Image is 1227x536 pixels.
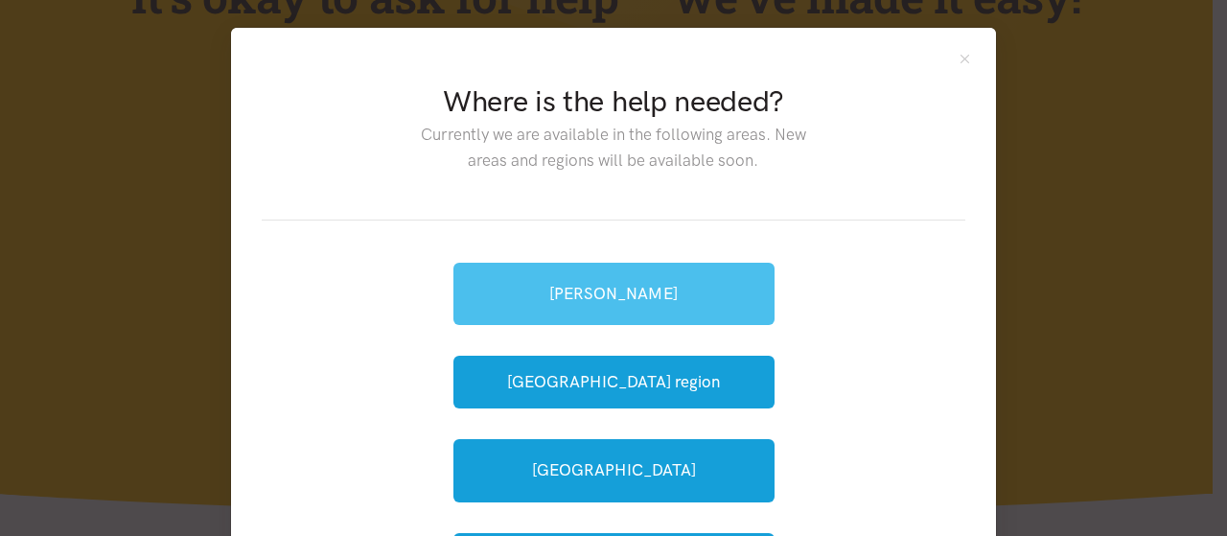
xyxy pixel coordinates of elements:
button: Close [957,51,973,67]
a: [GEOGRAPHIC_DATA] [453,439,775,501]
p: Currently we are available in the following areas. New areas and regions will be available soon. [405,122,821,174]
h2: Where is the help needed? [405,82,821,122]
button: [GEOGRAPHIC_DATA] region [453,356,775,408]
a: [PERSON_NAME] [453,263,775,325]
